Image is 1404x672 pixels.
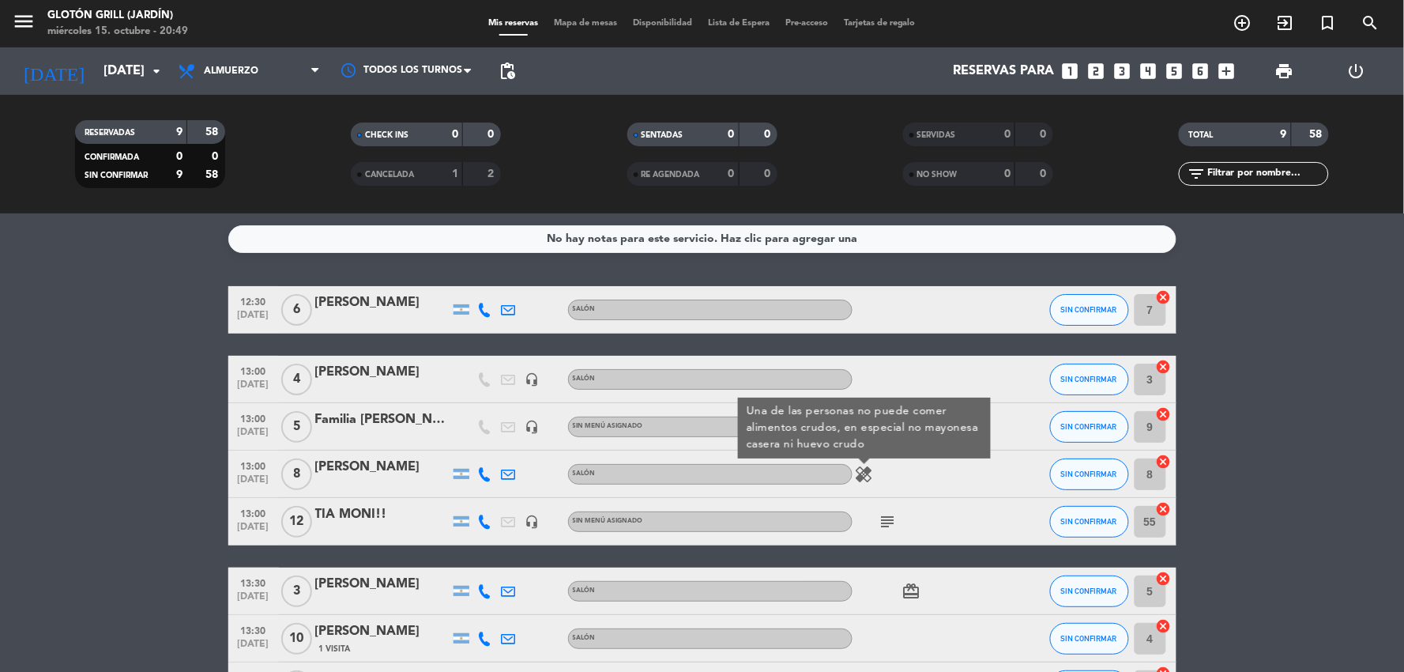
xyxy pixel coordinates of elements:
span: Reservas para [954,64,1055,79]
i: subject [879,512,898,531]
span: 5 [281,411,312,443]
button: SIN CONFIRMAR [1050,623,1129,655]
span: RE AGENDADA [642,171,700,179]
strong: 0 [764,168,774,179]
i: cancel [1156,359,1172,375]
span: 8 [281,459,312,490]
span: 4 [281,364,312,395]
div: Glotón Grill (Jardín) [47,8,188,24]
span: [DATE] [234,379,273,398]
span: Sin menú asignado [573,423,643,429]
span: [DATE] [234,427,273,445]
i: add_circle_outline [1233,13,1252,32]
span: Pre-acceso [777,19,836,28]
i: filter_list [1187,164,1206,183]
button: menu [12,9,36,39]
span: 10 [281,623,312,655]
strong: 58 [205,169,221,180]
i: cancel [1156,571,1172,587]
i: looks_4 [1139,61,1159,81]
span: 3 [281,576,312,607]
input: Filtrar por nombre... [1206,165,1328,183]
i: looks_5 [1165,61,1185,81]
button: SIN CONFIRMAR [1050,411,1129,443]
span: CHECK INS [365,131,408,139]
strong: 0 [728,168,735,179]
span: 6 [281,294,312,326]
span: 13:30 [234,621,273,639]
span: 13:00 [234,504,273,522]
span: Salón [573,306,596,312]
button: SIN CONFIRMAR [1050,576,1129,607]
strong: 0 [212,151,221,162]
i: cancel [1156,501,1172,517]
i: cancel [1156,618,1172,634]
i: cancel [1156,454,1172,470]
strong: 0 [1040,129,1049,140]
div: [PERSON_NAME] [315,362,450,383]
i: add_box [1217,61,1237,81]
strong: 0 [176,151,183,162]
i: power_settings_new [1346,62,1365,81]
strong: 9 [1281,129,1287,140]
i: looks_one [1060,61,1081,81]
span: CONFIRMADA [85,153,139,161]
span: 13:00 [234,361,273,379]
span: SIN CONFIRMAR [1061,375,1117,383]
strong: 0 [764,129,774,140]
span: Sin menú asignado [573,518,643,524]
span: pending_actions [498,62,517,81]
i: healing [855,465,874,484]
i: looks_3 [1112,61,1133,81]
button: SIN CONFIRMAR [1050,506,1129,538]
span: Salón [573,587,596,594]
strong: 58 [1310,129,1326,140]
strong: 0 [488,129,498,140]
span: 1 Visita [319,643,351,655]
span: Tarjetas de regalo [836,19,924,28]
div: [PERSON_NAME] [315,293,450,313]
i: exit_to_app [1276,13,1295,32]
span: CANCELADA [365,171,414,179]
span: Mis reservas [480,19,546,28]
span: [DATE] [234,522,273,540]
i: looks_two [1086,61,1107,81]
span: SIN CONFIRMAR [1061,422,1117,431]
i: arrow_drop_down [147,62,166,81]
strong: 1 [452,168,458,179]
div: Familia [PERSON_NAME] [315,410,450,430]
span: 13:00 [234,409,273,427]
div: TIA MONI!! [315,504,450,525]
span: SERVIDAS [917,131,956,139]
span: print [1274,62,1293,81]
span: SIN CONFIRMAR [1061,587,1117,595]
span: Salón [573,635,596,641]
span: SIN CONFIRMAR [1061,305,1117,314]
span: TOTAL [1188,131,1213,139]
i: headset_mic [525,515,540,529]
div: LOG OUT [1320,47,1392,95]
span: 12:30 [234,292,273,310]
span: SIN CONFIRMAR [1061,634,1117,643]
strong: 9 [176,126,183,138]
span: Mapa de mesas [546,19,625,28]
button: SIN CONFIRMAR [1050,459,1129,490]
div: [PERSON_NAME] [315,457,450,478]
i: cancel [1156,289,1172,305]
i: card_giftcard [902,582,921,601]
span: 13:00 [234,456,273,474]
div: miércoles 15. octubre - 20:49 [47,24,188,40]
span: Disponibilidad [625,19,700,28]
span: [DATE] [234,474,273,493]
strong: 0 [452,129,458,140]
span: 13:30 [234,573,273,591]
i: cancel [1156,406,1172,422]
span: SENTADAS [642,131,683,139]
i: headset_mic [525,372,540,387]
span: Lista de Espera [700,19,777,28]
strong: 0 [1004,168,1011,179]
strong: 9 [176,169,183,180]
i: turned_in_not [1319,13,1338,32]
span: 12 [281,506,312,538]
i: menu [12,9,36,33]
